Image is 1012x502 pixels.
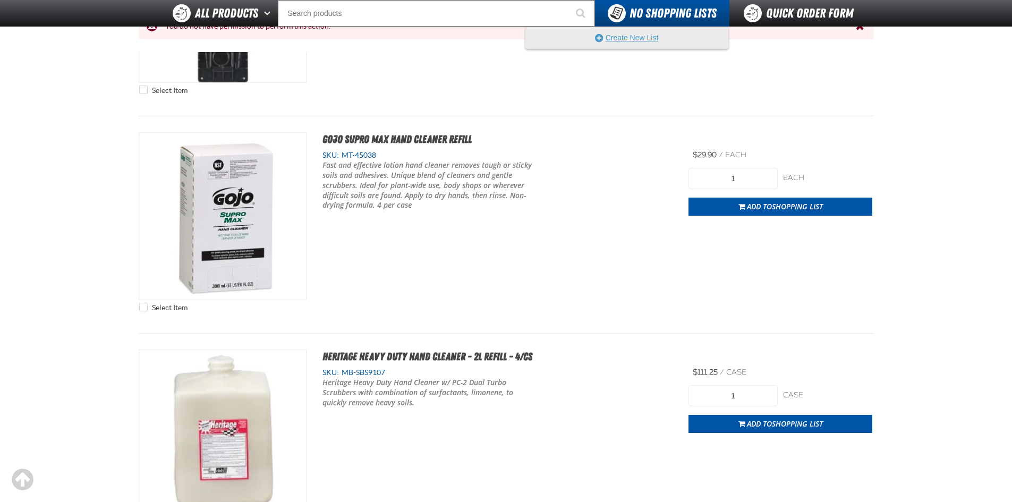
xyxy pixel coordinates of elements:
: View Details of the GOJO SUPRO MAX Hand Cleaner Refill [139,133,306,300]
div: SKU: [322,368,673,378]
div: You do not have available Shopping Lists. Open to Create a New List [525,27,728,49]
span: MT-45038 [339,151,376,159]
button: Add toShopping List [688,198,872,216]
div: case [783,390,872,401]
span: $29.90 [693,150,717,159]
label: Select Item [139,86,188,96]
span: Add to [747,201,823,211]
span: / [720,368,724,377]
span: each [725,150,746,159]
a: GOJO SUPRO MAX Hand Cleaner Refill [322,133,472,146]
span: No Shopping Lists [630,6,717,21]
span: Shopping List [772,201,823,211]
span: MB-SBS9107 [339,368,385,377]
input: Product Quantity [688,168,778,189]
div: each [783,173,872,183]
a: Heritage Heavy Duty Hand Cleaner - 2L Refill - 4/cs [322,350,532,363]
p: Heritage Heavy Duty Hand Cleaner w/ PC-2 Dual Turbo Scrubbers with combination of surfactants, li... [322,378,533,408]
span: $111.25 [693,368,718,377]
span: Add to [747,419,823,429]
span: Shopping List [772,419,823,429]
input: Select Item [139,303,148,311]
input: Select Item [139,86,148,94]
img: GOJO SUPRO MAX Hand Cleaner Refill [139,133,306,300]
label: Select Item [139,303,188,313]
div: SKU: [322,150,673,160]
span: case [726,368,746,377]
span: All Products [195,4,258,23]
button: Add toShopping List [688,415,872,433]
button: Create New List. Opens a popup [526,27,728,48]
input: Product Quantity [688,385,778,406]
p: Fast and effective lotion hand cleaner removes tough or sticky soils and adhesives. Unique blend ... [322,160,533,210]
div: Scroll to the top [11,468,34,491]
span: / [719,150,723,159]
